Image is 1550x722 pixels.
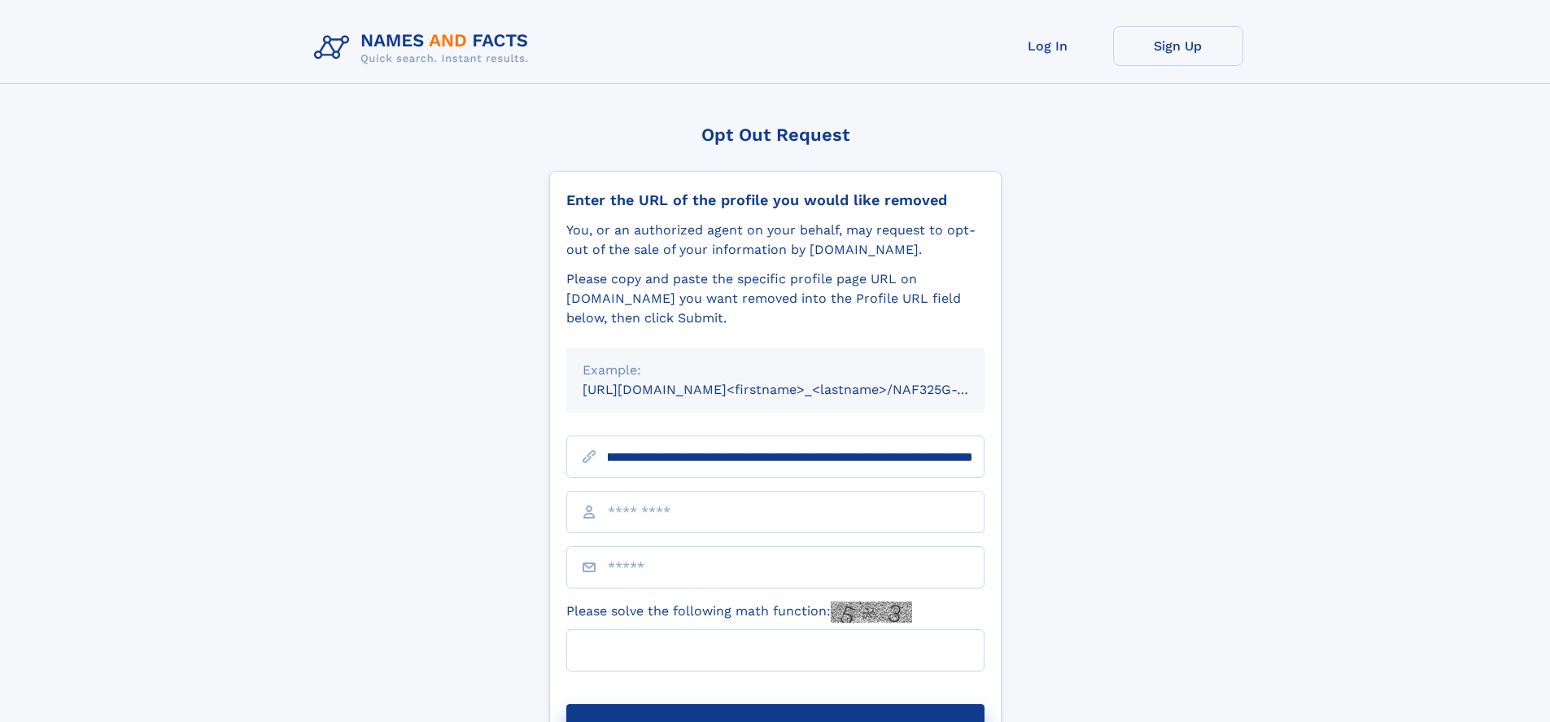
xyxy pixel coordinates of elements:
[566,191,985,209] div: Enter the URL of the profile you would like removed
[566,602,912,623] label: Please solve the following math function:
[566,269,985,328] div: Please copy and paste the specific profile page URL on [DOMAIN_NAME] you want removed into the Pr...
[983,26,1113,66] a: Log In
[1113,26,1243,66] a: Sign Up
[308,26,542,70] img: Logo Names and Facts
[583,382,1015,397] small: [URL][DOMAIN_NAME]<firstname>_<lastname>/NAF325G-xxxxxxxx
[583,361,968,380] div: Example:
[566,221,985,260] div: You, or an authorized agent on your behalf, may request to opt-out of the sale of your informatio...
[549,125,1002,145] div: Opt Out Request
